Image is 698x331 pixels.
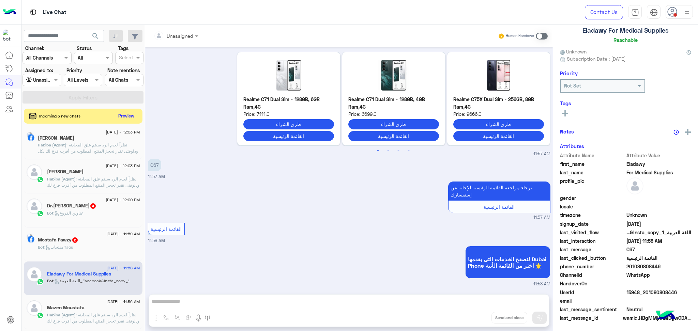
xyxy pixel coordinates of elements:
[626,271,692,279] span: 2
[626,169,692,176] span: For Medical Supplies
[47,278,54,283] span: Bot
[631,9,639,16] img: tab
[27,267,42,282] img: defaultAdmin.png
[38,142,138,190] span: نظراً لعدم الرد سيتم غلق المحادثه ودلوقتى تقدر تحجز المنتج المطلوب من أقرب فرع لك بكل سهولة: 1️⃣ ...
[567,55,626,62] span: Subscription Date : [DATE]
[348,96,439,110] p: Realme C71 Dual Sim - 128GB, 4GB Ram,4G
[405,147,412,154] button: 4 of 2
[533,151,550,157] span: 11:57 AM
[626,152,692,159] span: Attribute Value
[27,234,33,240] img: picture
[468,256,548,269] span: لتصفح الخدمات التى يقدمها Dubai Phone اختر من القائمة الأتية 🌟
[560,169,625,176] span: last_name
[47,312,76,317] span: Habiba (Agent)
[560,229,625,236] span: last_visited_flow
[560,246,625,253] span: last_message
[37,176,44,183] img: WhatsApp
[91,32,100,40] span: search
[560,280,625,287] span: HandoverOn
[106,129,140,135] span: [DATE] - 12:03 PM
[626,229,692,236] span: اللغة العربية_Facebook&Insta_copy_1
[582,27,669,34] h5: Eladawy For Medical Supplies
[37,210,44,217] img: WhatsApp
[3,30,15,42] img: 1403182699927242
[243,131,334,141] button: القائمة الرئيسية
[673,129,679,135] img: notes
[116,111,137,121] button: Preview
[628,5,642,19] a: tab
[560,48,587,55] span: Unknown
[28,236,34,243] img: Facebook
[27,132,33,138] img: picture
[348,110,439,117] span: Price: 6699.0
[54,210,84,216] span: : عناوين الفروع
[243,58,334,92] img: C71-128-6-KSp.jpg
[626,237,692,245] span: 2025-09-02T08:58:04.707Z
[560,289,625,296] span: UserId
[148,159,161,171] p: 2/9/2025, 11:57 AM
[348,131,439,141] button: القائمة الرئيسية
[560,271,625,279] span: ChannelId
[453,131,544,141] button: القائمة الرئيسية
[348,119,439,129] button: طرق الشراء
[626,263,692,270] span: 201080808446
[685,129,691,135] img: add
[54,278,130,283] span: : اللغة العربية_Facebook&Insta_copy_1
[348,58,439,92] img: C71-128-KSp.jpg
[560,100,691,106] h6: Tags
[47,176,140,231] span: نظراً لعدم الرد سيتم غلق المحادثه ودلوقتى تقدر تحجز المنتج المطلوب من أقرب فرع لك بكل سهولة: 1️⃣ ...
[560,211,625,219] span: timezone
[47,203,96,209] h5: Dr.Manal Elhossiny
[151,226,182,232] span: القائمة الرئيسية
[106,265,140,271] span: [DATE] - 11:58 AM
[626,194,692,202] span: null
[395,147,402,154] button: 3 of 2
[106,197,140,203] span: [DATE] - 12:00 PM
[77,45,92,52] label: Status
[560,297,625,304] span: email
[453,58,544,92] img: C75x-256G.jpg
[25,67,53,74] label: Assigned to:
[626,306,692,313] span: 0
[118,45,128,52] label: Tags
[90,203,96,209] span: 4
[27,199,42,214] img: defaultAdmin.png
[243,119,334,129] button: طرق الشراء
[47,210,54,216] span: Bot
[626,177,643,194] img: defaultAdmin.png
[27,164,42,180] img: defaultAdmin.png
[118,54,133,63] div: Select
[47,305,85,311] h5: Mazen Moustafa
[626,246,692,253] span: C67
[37,312,44,319] img: WhatsApp
[106,163,140,169] span: [DATE] - 12:03 PM
[626,220,692,227] span: 2025-09-02T08:48:22.017Z
[47,271,111,277] h5: Eladawy For Medical Supplies
[560,128,574,135] h6: Notes
[683,8,691,17] img: profile
[560,143,584,149] h6: Attributes
[27,300,42,316] img: defaultAdmin.png
[29,8,37,16] img: tab
[560,263,625,270] span: phone_number
[47,169,84,175] h5: Mahmoud Emad
[560,220,625,227] span: signup_date
[654,304,678,328] img: hulul-logo.png
[484,204,515,210] span: القائمة الرئيسية
[626,289,692,296] span: 15948_201080808446
[560,237,625,245] span: last_interaction
[560,254,625,262] span: last_clicked_button
[623,314,691,321] span: wamid.HBgMMjAxMDgwODA4NDQ2FQIAEhggNjAwQUNBN0ZEMERFN0QzRkEyNzg3MzE1ODUyQzI2QkYA
[25,45,44,52] label: Channel:
[560,306,625,313] span: last_message_sentiment
[448,182,550,201] p: 2/9/2025, 11:57 AM
[106,231,140,237] span: [DATE] - 11:59 AM
[38,237,78,243] h5: Mostafa Fawzy
[626,280,692,287] span: null
[44,245,73,250] span: : منتجات faqs
[613,37,638,43] h6: Reachable
[506,33,534,39] small: Human Handover
[491,312,527,324] button: Send and close
[560,194,625,202] span: gender
[533,281,550,287] span: 11:58 AM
